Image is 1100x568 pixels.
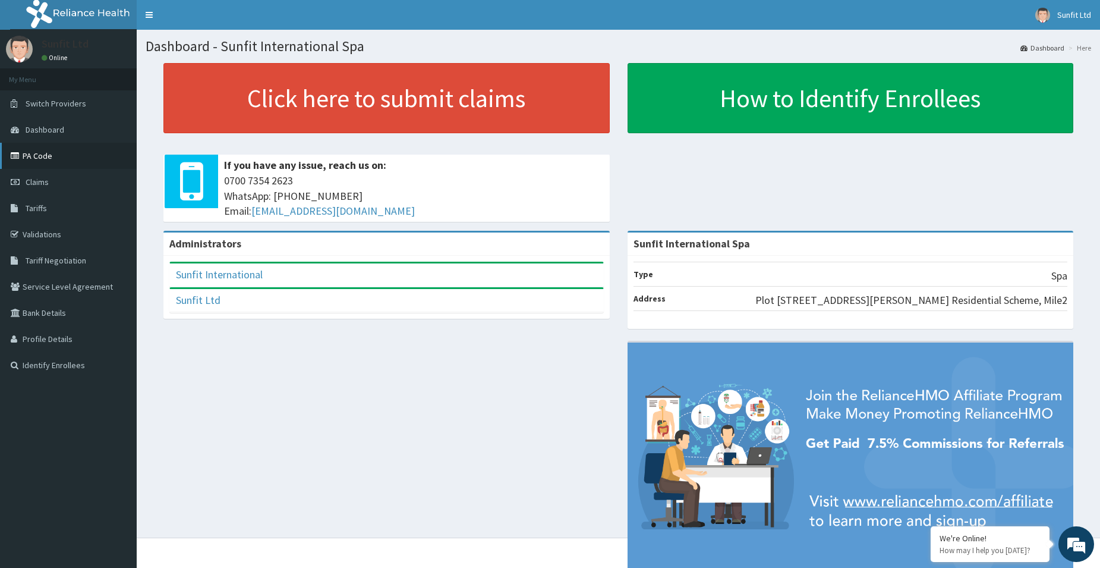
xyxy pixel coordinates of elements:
b: If you have any issue, reach us on: [224,158,386,172]
strong: Sunfit International Spa [633,237,750,250]
a: Dashboard [1020,43,1064,53]
h1: Dashboard - Sunfit International Spa [146,39,1091,54]
span: Claims [26,177,49,187]
img: User Image [6,36,33,62]
a: [EMAIL_ADDRESS][DOMAIN_NAME] [251,204,415,218]
b: Type [633,269,653,280]
li: Here [1066,43,1091,53]
span: 0700 7354 2623 WhatsApp: [PHONE_NUMBER] Email: [224,173,604,219]
a: Click here to submit claims [163,63,610,133]
span: Sunfit Ltd [1057,10,1091,20]
a: Sunfit Ltd [176,293,220,307]
span: Tariff Negotiation [26,255,86,266]
p: How may I help you today? [940,545,1041,556]
p: Plot [STREET_ADDRESS][PERSON_NAME] Residential Scheme, Mile2 [755,293,1067,308]
a: Sunfit International [176,268,263,281]
span: Tariffs [26,203,47,214]
img: User Image [1035,8,1050,23]
span: Switch Providers [26,98,86,109]
b: Address [633,293,666,304]
p: Spa [1051,268,1067,284]
span: Dashboard [26,124,64,135]
a: How to Identify Enrollees [628,63,1074,133]
a: Online [42,54,70,62]
p: Sunfit Ltd [42,39,89,49]
b: Administrators [169,237,241,250]
div: We're Online! [940,533,1041,544]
